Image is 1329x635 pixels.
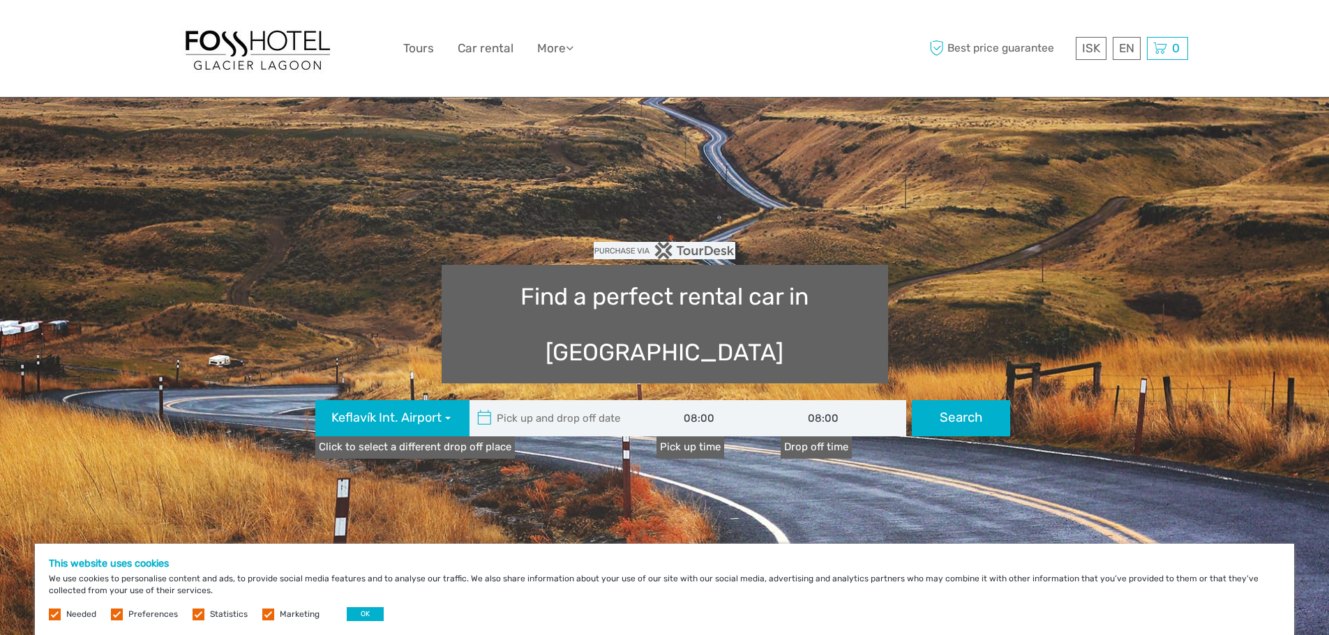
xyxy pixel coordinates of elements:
[781,400,906,436] input: Drop off time
[656,436,724,458] label: Pick up time
[315,400,470,436] button: Keflavík Int. Airport
[331,409,442,427] span: Keflavík Int. Airport
[35,544,1294,635] div: We use cookies to personalise content and ads, to provide social media features and to analyse ou...
[912,400,1010,436] button: Search
[594,242,735,259] img: PurchaseViaTourDesk.png
[181,24,334,73] img: 1303-6910c56d-1cb8-4c54-b886-5f11292459f5_logo_big.jpg
[470,400,658,436] input: Pick up and drop off date
[656,400,782,436] input: Pick up time
[347,607,384,621] button: OK
[458,38,513,59] a: Car rental
[1113,37,1141,60] div: EN
[1082,41,1100,55] span: ISK
[537,38,573,59] a: More
[280,609,320,620] label: Marketing
[781,436,852,458] label: Drop off time
[315,436,515,458] a: Click to select a different drop off place
[926,37,1072,60] span: Best price guarantee
[442,265,888,383] h1: Find a perfect rental car in [GEOGRAPHIC_DATA]
[66,609,96,620] label: Needed
[210,609,248,620] label: Statistics
[1170,41,1182,55] span: 0
[49,558,1280,569] h5: This website uses cookies
[128,609,178,620] label: Preferences
[403,38,434,59] a: Tours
